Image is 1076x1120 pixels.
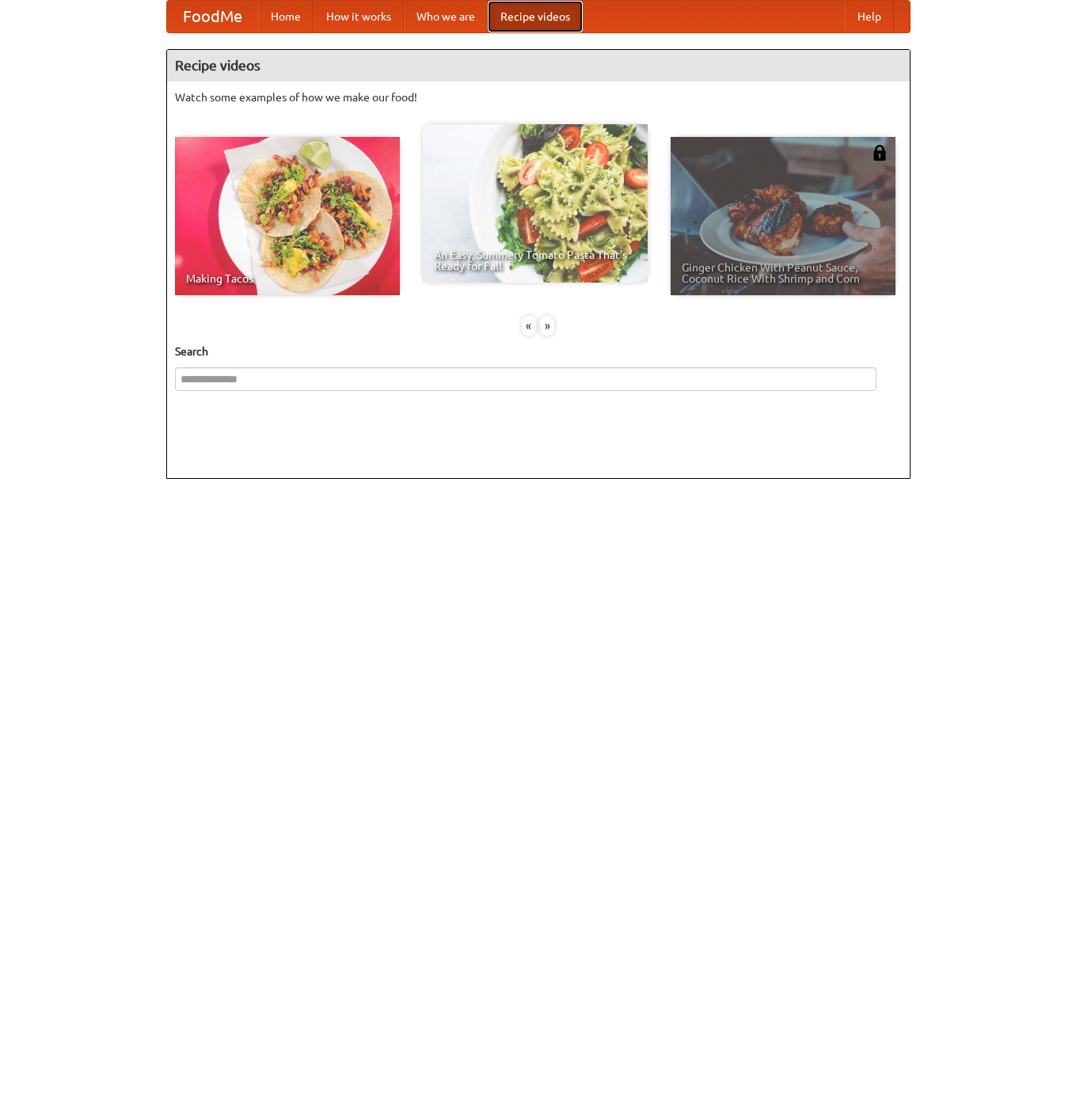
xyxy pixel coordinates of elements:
a: Recipe videos [488,1,583,32]
a: Making Tacos [175,137,400,295]
a: Help [845,1,894,32]
h4: Recipe videos [167,50,910,82]
div: « [522,316,536,336]
div: » [540,316,554,336]
p: Watch some examples of how we make our food! [175,89,902,105]
a: An Easy, Summery Tomato Pasta That's Ready for Fall [423,124,648,283]
a: Home [258,1,314,32]
h5: Search [175,344,902,359]
span: An Easy, Summery Tomato Pasta That's Ready for Fall [434,249,637,271]
a: Who we are [404,1,488,32]
img: 483408.png [872,145,888,161]
span: Making Tacos [186,273,389,284]
a: FoodMe [167,1,258,32]
a: How it works [314,1,404,32]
